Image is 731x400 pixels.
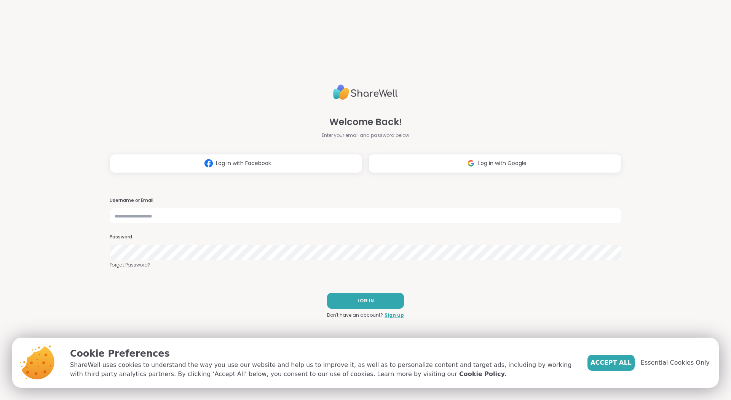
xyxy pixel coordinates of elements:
p: Cookie Preferences [70,347,575,360]
span: Log in with Google [478,159,527,167]
img: ShareWell Logomark [464,156,478,170]
span: Don't have an account? [327,312,383,319]
p: ShareWell uses cookies to understand the way you use our website and help us to improve it, as we... [70,360,575,379]
span: Essential Cookies Only [641,358,710,367]
span: Welcome Back! [329,115,402,129]
button: Log in with Facebook [110,154,362,173]
span: LOG IN [358,297,374,304]
img: ShareWell Logomark [201,156,216,170]
img: ShareWell Logo [333,81,398,103]
h3: Password [110,234,621,240]
h3: Username or Email [110,197,621,204]
button: Log in with Google [369,154,621,173]
a: Cookie Policy. [459,370,506,379]
a: Forgot Password? [110,262,621,268]
button: LOG IN [327,293,404,309]
button: Accept All [587,355,635,371]
span: Enter your email and password below [322,132,409,139]
span: Accept All [591,358,632,367]
span: Log in with Facebook [216,159,271,167]
a: Sign up [385,312,404,319]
